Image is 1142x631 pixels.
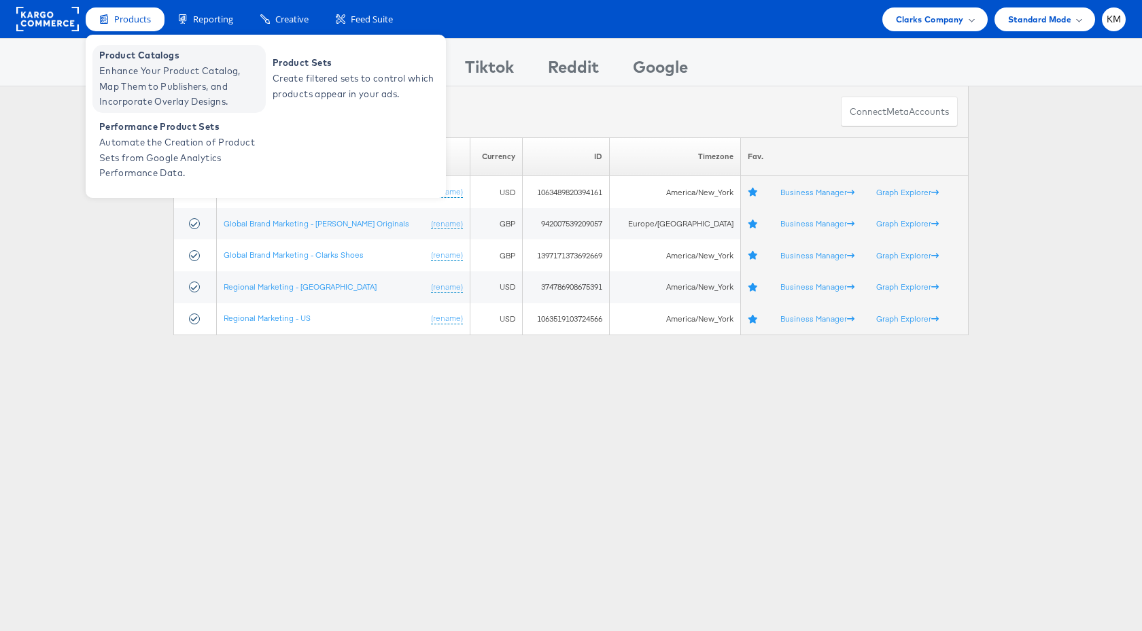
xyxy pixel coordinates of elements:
[841,97,958,127] button: ConnectmetaAccounts
[1107,15,1122,24] span: KM
[523,271,610,303] td: 374786908675391
[1008,12,1071,27] span: Standard Mode
[114,13,151,26] span: Products
[610,303,741,335] td: America/New_York
[431,218,463,230] a: (rename)
[876,218,939,228] a: Graph Explorer
[610,137,741,176] th: Timezone
[548,55,599,86] div: Reddit
[273,71,436,102] span: Create filtered sets to control which products appear in your ads.
[780,250,854,260] a: Business Manager
[431,250,463,261] a: (rename)
[633,55,688,86] div: Google
[92,45,266,113] a: Product Catalogs Enhance Your Product Catalog, Map Them to Publishers, and Incorporate Overlay De...
[523,176,610,208] td: 1063489820394161
[523,208,610,240] td: 942007539209057
[470,137,523,176] th: Currency
[224,250,364,260] a: Global Brand Marketing - Clarks Shoes
[470,176,523,208] td: USD
[610,208,741,240] td: Europe/[GEOGRAPHIC_DATA]
[224,282,377,292] a: Regional Marketing - [GEOGRAPHIC_DATA]
[523,137,610,176] th: ID
[99,135,262,181] span: Automate the Creation of Product Sets from Google Analytics Performance Data.
[876,313,939,324] a: Graph Explorer
[610,271,741,303] td: America/New_York
[431,186,463,198] a: (rename)
[92,116,266,184] a: Performance Product Sets Automate the Creation of Product Sets from Google Analytics Performance ...
[193,13,233,26] span: Reporting
[224,218,409,228] a: Global Brand Marketing - [PERSON_NAME] Originals
[876,187,939,197] a: Graph Explorer
[99,48,262,63] span: Product Catalogs
[275,13,309,26] span: Creative
[431,313,463,324] a: (rename)
[465,55,514,86] div: Tiktok
[431,282,463,293] a: (rename)
[470,239,523,271] td: GBP
[523,239,610,271] td: 1397171373692669
[470,208,523,240] td: GBP
[266,45,439,113] a: Product Sets Create filtered sets to control which products appear in your ads.
[610,176,741,208] td: America/New_York
[99,63,262,109] span: Enhance Your Product Catalog, Map Them to Publishers, and Incorporate Overlay Designs.
[273,55,436,71] span: Product Sets
[99,119,262,135] span: Performance Product Sets
[351,13,393,26] span: Feed Suite
[780,313,854,324] a: Business Manager
[886,105,909,118] span: meta
[470,271,523,303] td: USD
[780,187,854,197] a: Business Manager
[876,282,939,292] a: Graph Explorer
[470,303,523,335] td: USD
[876,250,939,260] a: Graph Explorer
[896,12,964,27] span: Clarks Company
[780,218,854,228] a: Business Manager
[224,313,311,323] a: Regional Marketing - US
[780,282,854,292] a: Business Manager
[523,303,610,335] td: 1063519103724566
[610,239,741,271] td: America/New_York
